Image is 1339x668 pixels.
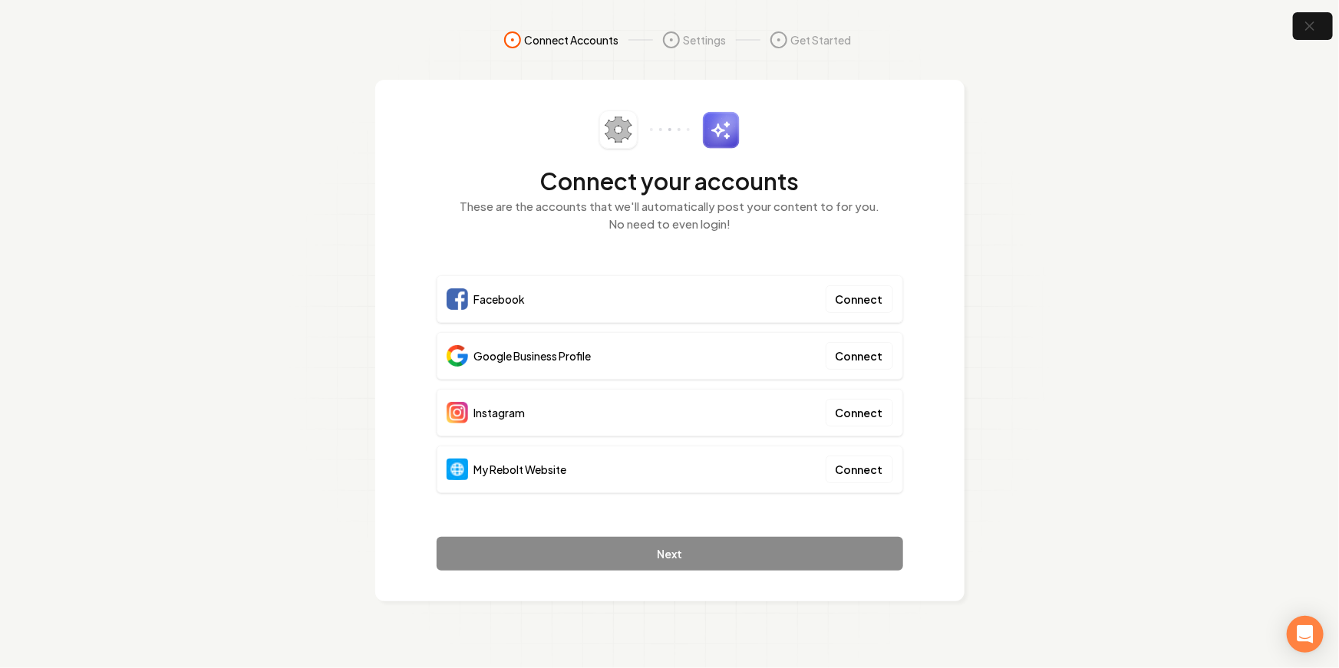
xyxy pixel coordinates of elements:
img: Facebook [447,288,468,310]
span: Facebook [474,291,526,307]
button: Connect [826,285,893,313]
h2: Connect your accounts [437,167,903,195]
div: Open Intercom Messenger [1287,616,1324,653]
button: Connect [826,342,893,370]
img: Instagram [447,402,468,423]
span: Settings [684,32,727,48]
p: These are the accounts that we'll automatically post your content to for you. No need to even login! [437,198,903,232]
span: Connect Accounts [525,32,619,48]
span: Google Business Profile [474,348,592,364]
button: Connect [826,399,893,426]
img: sparkles.svg [702,111,740,149]
button: Connect [826,456,893,483]
img: Google [447,345,468,367]
span: Instagram [474,405,526,420]
span: Get Started [791,32,852,48]
span: My Rebolt Website [474,462,567,477]
img: Website [447,459,468,480]
img: connector-dots.svg [650,128,690,131]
